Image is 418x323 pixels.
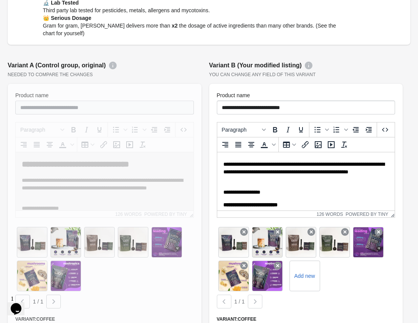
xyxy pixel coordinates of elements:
strong: 👑 Serious Dosage [43,15,91,21]
button: Justify [232,138,245,151]
button: Decrease indent [349,123,362,136]
button: Italic [281,123,294,136]
button: Source code [379,123,392,136]
iframe: Rich Text Area. Press ALT-0 for help. [217,152,395,210]
button: Table [280,138,299,151]
div: Resize [388,211,395,217]
button: Insert/edit media [325,138,338,151]
iframe: chat widget [8,292,32,315]
div: Variant: Coffee [217,316,395,322]
span: 1 / 1 [234,299,245,305]
button: Insert/edit link [299,138,312,151]
p: Gram for gram, [PERSON_NAME] delivers more than the dosage of active ingredients than many other ... [43,14,345,37]
span: Paragraph [222,127,259,133]
div: Bullet list [311,123,330,136]
div: Text color [258,138,277,151]
div: Needed to compare the changes [8,72,202,78]
label: Product name [217,91,250,99]
button: 126 words [317,212,343,217]
div: Variant B (Your modified listing) [209,61,403,70]
button: Underline [294,123,307,136]
button: Insert/edit image [312,138,325,151]
button: Align center [245,138,258,151]
button: Align right [219,138,232,151]
button: Blocks [219,123,268,136]
label: Add new [294,272,315,280]
div: You can change any field of this variant [209,72,403,78]
strong: x2 [172,23,178,29]
a: Powered by Tiny [346,212,389,217]
button: Clear formatting [338,138,351,151]
button: Increase indent [362,123,375,136]
div: Variant A (Control group, original) [8,61,202,70]
div: Numbered list [330,123,349,136]
button: Bold [268,123,281,136]
span: 1 / 1 [33,299,43,305]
